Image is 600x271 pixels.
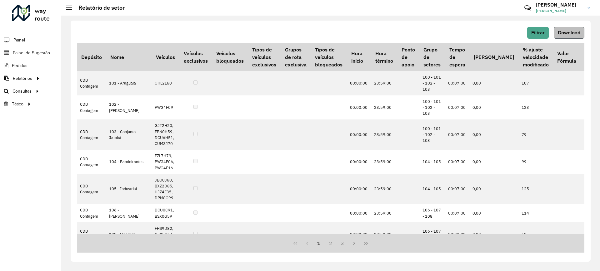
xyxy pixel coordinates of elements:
td: 23:59:00 [371,204,397,222]
td: 105 - Industrial [106,174,152,204]
button: Download [554,27,584,39]
button: Last Page [360,237,372,249]
td: FZL7H79, PWG4F06, PWG4F16 [152,150,179,174]
h2: Relatório de setor [72,4,125,11]
td: 114 [518,204,553,222]
th: Veículos bloqueados [212,43,248,71]
td: FHS9D82, GJX5A67, GGA1D99 [152,222,179,247]
td: 00:07:00 [445,222,469,247]
td: 123 [518,95,553,120]
td: 103 - Conjunto Jatobá [106,119,152,150]
td: CDD Contagem [77,95,106,120]
td: 106 - 107 - 108 [419,204,445,222]
td: 23:59:00 [371,119,397,150]
th: Tipos de veículos bloqueados [311,43,347,71]
th: Hora início [347,43,371,71]
td: 104 - 105 [419,150,445,174]
span: Tático [12,101,23,107]
td: CDD Contagem [77,71,106,95]
td: 23:59:00 [371,222,397,247]
td: 100 - 101 - 102 - 103 [419,95,445,120]
td: 00:07:00 [445,71,469,95]
span: Painel de Sugestão [13,50,50,56]
td: 00:00:00 [347,71,371,95]
td: 101 - Araguaia [106,71,152,95]
span: Pedidos [12,62,27,69]
th: Hora término [371,43,397,71]
td: 104 - Bandeirantes [106,150,152,174]
td: 99 [518,150,553,174]
td: 0,00 [469,150,518,174]
td: 106 - 107 - 108 [419,222,445,247]
td: 00:00:00 [347,150,371,174]
span: Consultas [12,88,32,94]
td: 100 - 101 - 102 - 103 [419,71,445,95]
td: CDD Contagem [77,204,106,222]
button: 3 [337,237,348,249]
td: 107 [518,71,553,95]
td: GHL2E60 [152,71,179,95]
th: Grupos de rota exclusiva [281,43,311,71]
td: CDD Contagem [77,150,106,174]
td: 00:00:00 [347,204,371,222]
td: 58 [518,222,553,247]
td: 00:00:00 [347,119,371,150]
td: 79 [518,119,553,150]
th: Depósito [77,43,106,71]
th: Tipos de veículos exclusivos [248,43,281,71]
td: 00:07:00 [445,174,469,204]
td: 23:59:00 [371,174,397,204]
td: 00:00:00 [347,222,371,247]
button: Filtrar [527,27,549,39]
td: 23:59:00 [371,71,397,95]
th: [PERSON_NAME] [469,43,518,71]
td: 00:07:00 [445,95,469,120]
span: Download [558,30,580,35]
td: 100 - 101 - 102 - 103 [419,119,445,150]
td: 00:07:00 [445,119,469,150]
td: PWG4F09 [152,95,179,120]
td: 0,00 [469,174,518,204]
th: Nome [106,43,152,71]
td: JBQ0J60, BXZ2D85, HJZ4E35, DPM8G99 [152,174,179,204]
td: CDD Contagem [77,119,106,150]
a: Contato Rápido [521,1,534,15]
th: % ajuste velocidade modificado [518,43,553,71]
td: 0,00 [469,204,518,222]
h3: [PERSON_NAME] [536,2,583,8]
td: 0,00 [469,222,518,247]
td: 0,00 [469,95,518,120]
td: 107 - Eldorado [106,222,152,247]
td: 00:07:00 [445,204,469,222]
span: Relatórios [13,75,32,82]
td: 00:00:00 [347,174,371,204]
td: CDD Contagem [77,174,106,204]
td: 00:07:00 [445,150,469,174]
span: Painel [13,37,25,43]
td: 104 - 105 [419,174,445,204]
td: CDD Contagem [77,222,106,247]
button: 2 [325,237,337,249]
td: 0,00 [469,71,518,95]
th: Tempo de espera [445,43,469,71]
th: Veículos [152,43,179,71]
th: Valor Fórmula [553,43,580,71]
td: 0,00 [469,119,518,150]
td: DCU0C91, BSX0G59 [152,204,179,222]
td: GJT2H20, EBN0H59, DCU6H51, CUM3J70 [152,119,179,150]
th: Ponto de apoio [397,43,419,71]
button: 1 [313,237,325,249]
td: 106 - [PERSON_NAME] [106,204,152,222]
th: Veículos exclusivos [179,43,212,71]
td: 00:00:00 [347,95,371,120]
button: Next Page [348,237,360,249]
td: 125 [518,174,553,204]
td: 102 - [PERSON_NAME] [106,95,152,120]
td: 23:59:00 [371,95,397,120]
span: [PERSON_NAME] [536,8,583,14]
span: Filtrar [531,30,545,35]
td: 23:59:00 [371,150,397,174]
th: Grupo de setores [419,43,445,71]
